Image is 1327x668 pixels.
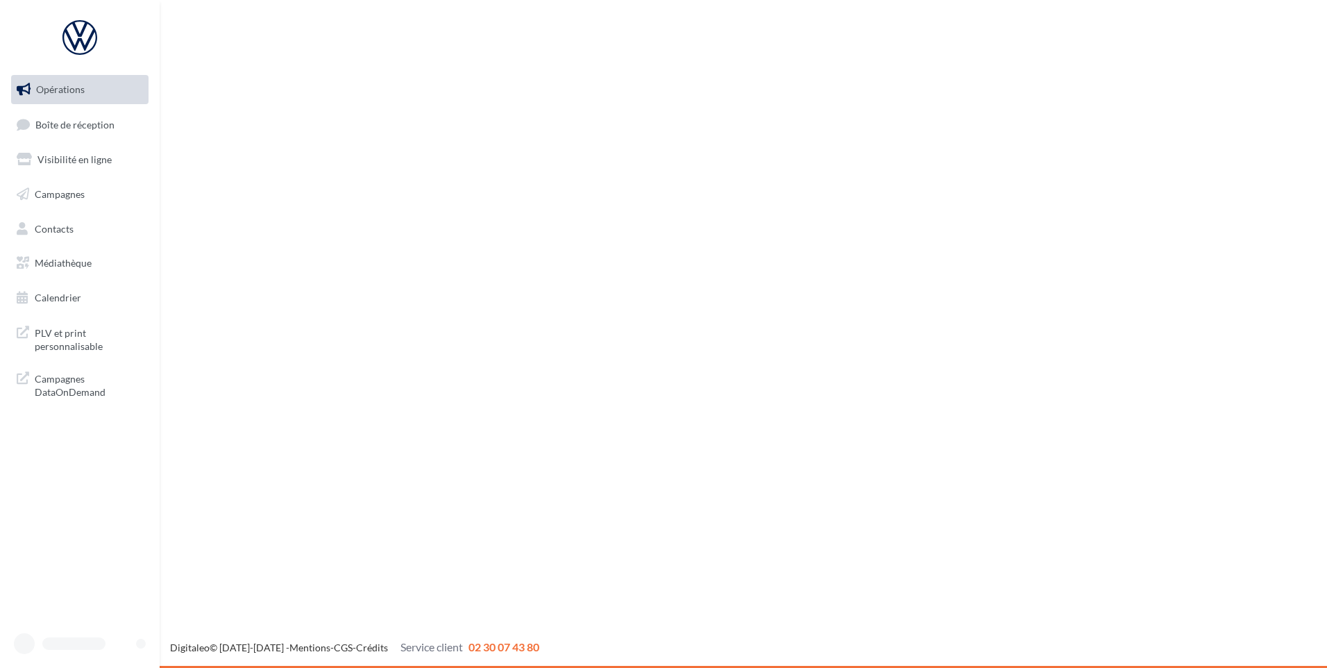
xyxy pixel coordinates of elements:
a: Calendrier [8,283,151,312]
span: © [DATE]-[DATE] - - - [170,642,539,653]
span: Contacts [35,222,74,234]
a: Contacts [8,215,151,244]
a: Visibilité en ligne [8,145,151,174]
a: Opérations [8,75,151,104]
a: Campagnes DataOnDemand [8,364,151,405]
span: Campagnes [35,188,85,200]
a: PLV et print personnalisable [8,318,151,359]
a: Médiathèque [8,249,151,278]
a: Digitaleo [170,642,210,653]
a: Mentions [289,642,330,653]
span: Visibilité en ligne [37,153,112,165]
a: Boîte de réception [8,110,151,140]
span: 02 30 07 43 80 [468,640,539,653]
a: Campagnes [8,180,151,209]
a: CGS [334,642,353,653]
span: Calendrier [35,292,81,303]
span: Service client [400,640,463,653]
span: PLV et print personnalisable [35,324,143,353]
span: Médiathèque [35,257,92,269]
span: Opérations [36,83,85,95]
span: Boîte de réception [35,118,115,130]
span: Campagnes DataOnDemand [35,369,143,399]
a: Crédits [356,642,388,653]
